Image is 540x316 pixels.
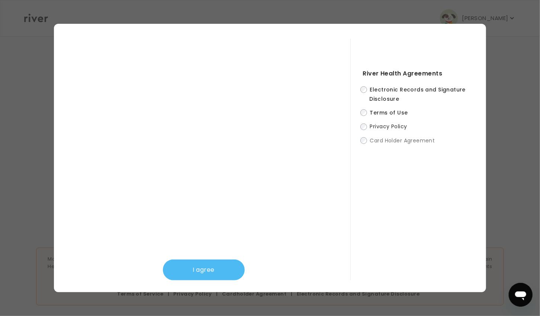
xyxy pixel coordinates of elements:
[163,259,245,280] button: I agree
[370,109,408,116] span: Terms of Use
[370,123,407,130] span: Privacy Policy
[509,283,533,307] iframe: Button to launch messaging window
[69,39,338,248] iframe: Privacy Policy
[370,137,435,144] span: Card Holder Agreement
[369,86,466,103] span: Electronic Records and Signature Disclosure
[363,68,471,79] h4: River Health Agreements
